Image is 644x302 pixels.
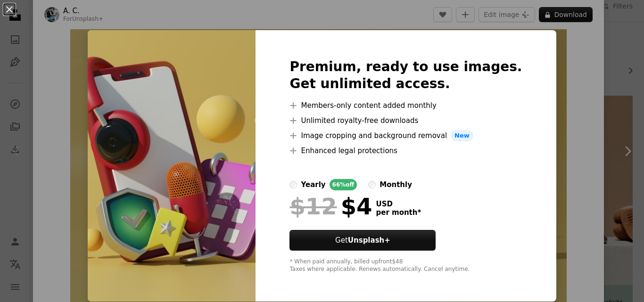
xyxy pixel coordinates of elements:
[289,58,522,92] h2: Premium, ready to use images. Get unlimited access.
[289,100,522,111] li: Members-only content added monthly
[348,236,390,245] strong: Unsplash+
[289,115,522,126] li: Unlimited royalty-free downloads
[289,258,522,273] div: * When paid annually, billed upfront $48 Taxes where applicable. Renews automatically. Cancel any...
[368,181,376,188] input: monthly
[376,208,421,217] span: per month *
[289,181,297,188] input: yearly66%off
[88,30,256,302] img: premium_photo-1666739388750-735b21d11a4f
[289,130,522,141] li: Image cropping and background removal
[451,130,473,141] span: New
[380,179,412,190] div: monthly
[289,230,436,251] button: GetUnsplash+
[289,194,372,219] div: $4
[289,145,522,156] li: Enhanced legal protections
[301,179,325,190] div: yearly
[330,179,357,190] div: 66% off
[289,194,337,219] span: $12
[376,200,421,208] span: USD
